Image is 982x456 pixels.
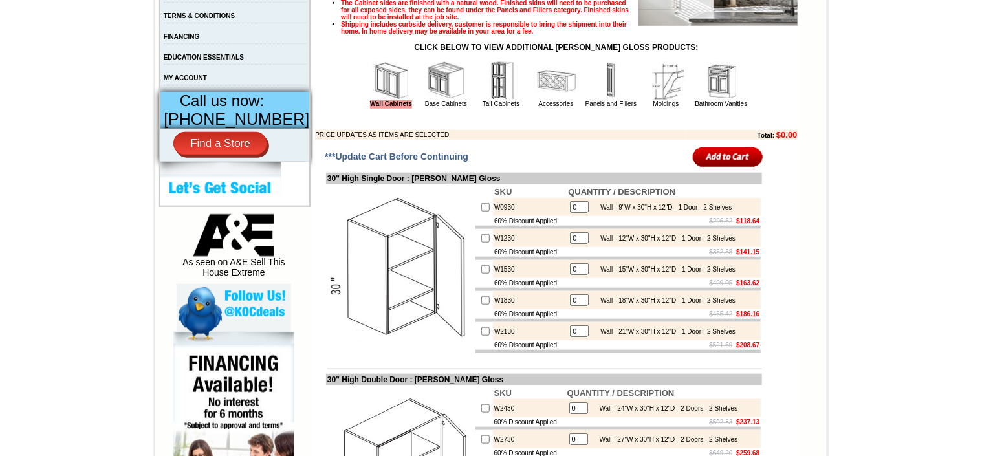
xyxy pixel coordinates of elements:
td: 60% Discount Applied [493,216,567,226]
td: W0930 [493,198,567,216]
b: SKU [494,388,512,398]
a: Panels and Fillers [585,100,637,107]
a: Base Cabinets [425,100,467,107]
div: Wall - 9"W x 30"H x 12"D - 1 Door - 2 Shelves [594,204,732,211]
td: 30" High Double Door : [PERSON_NAME] Gloss [326,374,762,385]
s: $296.62 [710,217,733,224]
img: spacer.gif [157,36,158,37]
a: Moldings [653,100,679,107]
a: Find a Store [173,132,267,155]
b: Price Sheet View in PDF Format [15,5,105,12]
td: Alabaster Shaker [41,59,74,72]
b: $208.67 [736,342,759,349]
s: $521.69 [710,342,733,349]
a: TERMS & CONDITIONS [164,12,235,19]
img: Base Cabinets [427,61,466,100]
strong: CLICK BELOW TO VIEW ADDITIONAL [PERSON_NAME] GLOSS PRODUCTS: [414,43,698,52]
td: 60% Discount Applied [493,247,567,257]
img: Panels and Fillers [592,61,631,100]
td: 30" High Single Door : [PERSON_NAME] Gloss [326,173,762,184]
s: $592.83 [710,418,733,426]
s: $352.88 [710,248,733,255]
td: Bellmonte Maple [228,59,261,72]
a: Bathroom Vanities [695,100,748,107]
b: $237.13 [736,418,759,426]
span: [PHONE_NUMBER] [164,110,309,128]
div: Wall - 24"W x 30"H x 12"D - 2 Doors - 2 Shelves [593,405,738,412]
td: W2430 [493,399,566,417]
strong: Shipping includes curbside delivery, customer is responsible to bring the shipment into their hom... [341,21,627,35]
td: PRICE UPDATES AS ITEMS ARE SELECTED [315,130,686,140]
b: QUANTITY / DESCRIPTION [567,388,675,398]
div: Wall - 21"W x 30"H x 12"D - 1 Door - 2 Shelves [594,328,736,335]
b: $0.00 [776,130,798,140]
img: pdf.png [2,3,12,14]
img: spacer.gif [74,36,76,37]
td: Baycreek Gray [158,59,191,72]
td: [PERSON_NAME] White Shaker [117,59,157,73]
div: Wall - 18"W x 30"H x 12"D - 1 Door - 2 Shelves [594,297,736,304]
span: Call us now: [180,92,265,109]
img: Moldings [647,61,686,100]
td: 60% Discount Applied [493,340,567,350]
input: Add to Cart [693,146,763,168]
td: 60% Discount Applied [493,309,567,319]
b: $141.15 [736,248,759,255]
img: Bathroom Vanities [702,61,741,100]
a: Price Sheet View in PDF Format [15,2,105,13]
a: Wall Cabinets [370,100,412,109]
img: spacer.gif [226,36,228,37]
b: SKU [494,187,512,197]
td: W1530 [493,260,567,278]
s: $409.05 [710,279,733,287]
b: Total: [758,132,774,139]
td: 60% Discount Applied [493,417,566,427]
div: Wall - 27"W x 30"H x 12"D - 2 Doors - 2 Shelves [593,436,738,443]
td: W1830 [493,291,567,309]
div: Wall - 12"W x 30"H x 12"D - 1 Door - 2 Shelves [594,235,736,242]
img: 30'' High Single Door [327,197,473,342]
a: FINANCING [164,33,200,40]
a: EDUCATION ESSENTIALS [164,54,244,61]
span: ***Update Cart Before Continuing [325,151,468,162]
td: W1230 [493,229,567,247]
img: spacer.gif [115,36,117,37]
b: $163.62 [736,279,759,287]
td: W2130 [493,322,567,340]
img: spacer.gif [191,36,193,37]
a: MY ACCOUNT [164,74,207,81]
a: Accessories [539,100,574,107]
b: $186.16 [736,310,759,318]
div: As seen on A&E Sell This House Extreme [177,214,291,284]
div: Wall - 15"W x 30"H x 12"D - 1 Door - 2 Shelves [594,266,736,273]
img: Accessories [537,61,576,100]
img: Tall Cabinets [482,61,521,100]
td: [PERSON_NAME] Yellow Walnut [76,59,116,73]
a: Tall Cabinets [483,100,519,107]
b: QUANTITY / DESCRIPTION [568,187,675,197]
td: 60% Discount Applied [493,278,567,288]
td: W2730 [493,430,566,448]
img: Wall Cabinets [372,61,411,100]
img: spacer.gif [39,36,41,37]
b: $118.64 [736,217,759,224]
td: Beachwood Oak Shaker [193,59,226,73]
s: $465.42 [710,310,733,318]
